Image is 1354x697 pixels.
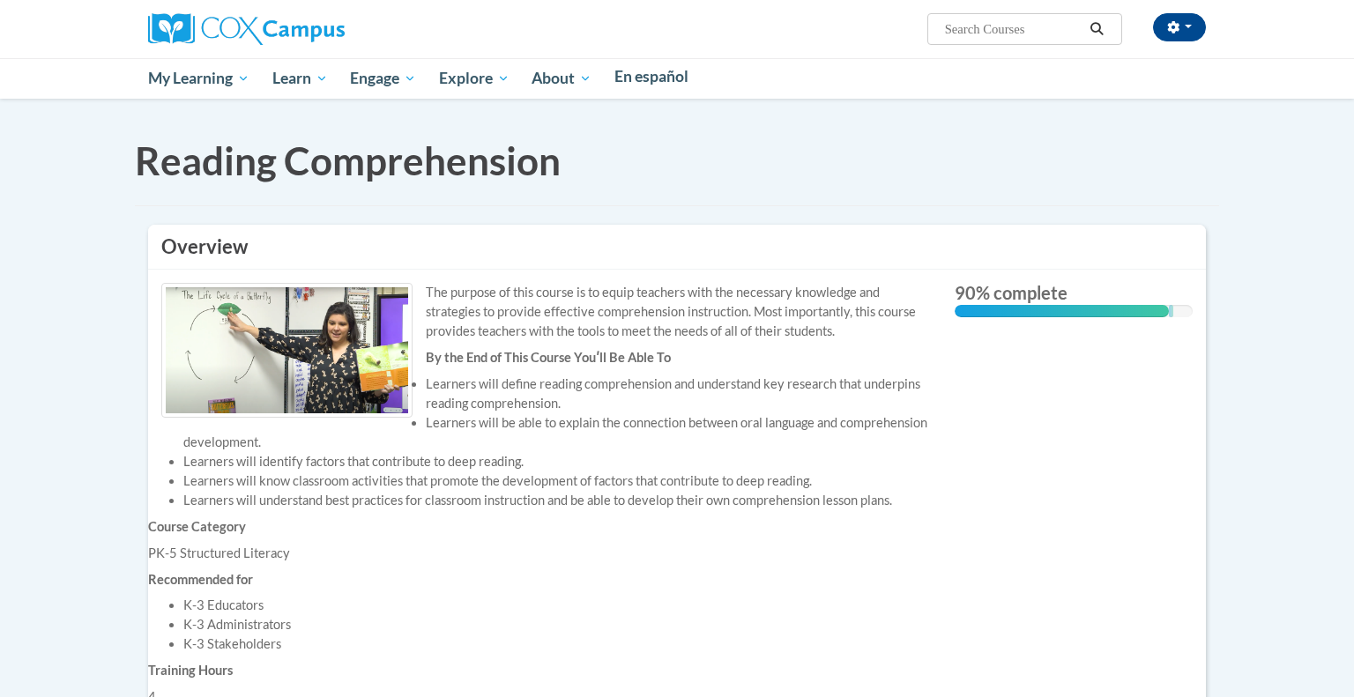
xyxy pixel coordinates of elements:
[183,634,941,654] li: K-3 Stakeholders
[148,13,345,45] img: Cox Campus
[183,374,941,413] li: Learners will define reading comprehension and understand key research that underpins reading com...
[1169,305,1173,317] div: 0.001%
[955,283,1193,302] label: 90% complete
[183,615,941,634] li: K-3 Administrators
[350,68,416,89] span: Engage
[521,58,604,99] a: About
[148,68,249,89] span: My Learning
[1153,13,1206,41] button: Account Settings
[183,471,941,491] li: Learners will know classroom activities that promote the development of factors that contribute t...
[183,491,941,510] li: Learners will understand best practices for classroom instruction and be able to develop their ow...
[161,283,928,341] div: The purpose of this course is to equip teachers with the necessary knowledge and strategies to pr...
[1084,19,1111,40] button: Search
[137,58,261,99] a: My Learning
[148,572,941,588] h6: Recommended for
[532,68,591,89] span: About
[1090,23,1105,36] i: 
[148,519,941,535] h6: Course Category
[135,137,561,183] span: Reading Comprehension
[148,350,941,366] h6: By the End of This Course Youʹll Be Able To
[148,20,345,35] a: Cox Campus
[428,58,521,99] a: Explore
[338,58,428,99] a: Engage
[161,283,413,418] img: Course logo image
[955,305,1169,317] div: 90% complete
[272,68,328,89] span: Learn
[603,58,700,95] a: En español
[183,413,941,452] li: Learners will be able to explain the connection between oral language and comprehension development.
[261,58,339,99] a: Learn
[148,663,941,678] h6: Training Hours
[183,596,941,615] li: K-3 Educators
[148,544,941,563] div: PK-5 Structured Literacy
[161,234,1193,261] h3: Overview
[943,19,1084,40] input: Search Courses
[122,58,1232,99] div: Main menu
[183,452,941,471] li: Learners will identify factors that contribute to deep reading.
[439,68,510,89] span: Explore
[614,67,688,85] span: En español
